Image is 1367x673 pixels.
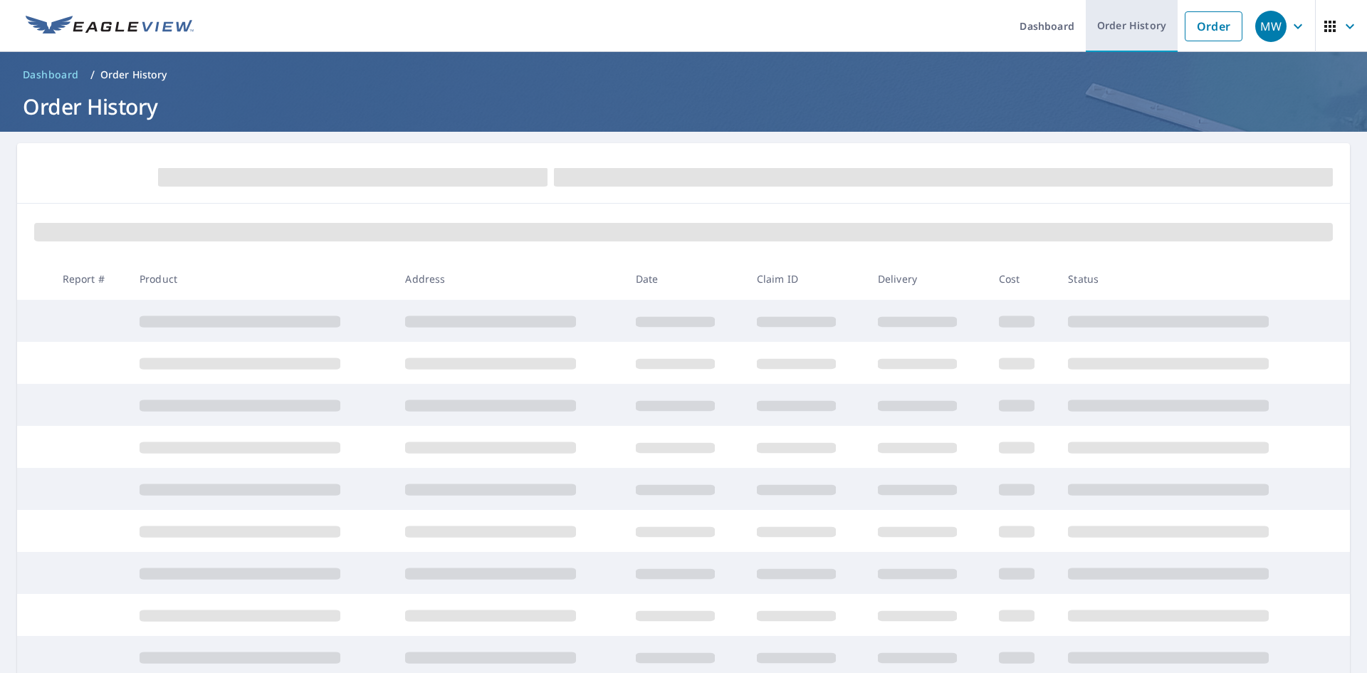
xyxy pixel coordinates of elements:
[866,258,988,300] th: Delivery
[17,92,1350,121] h1: Order History
[100,68,167,82] p: Order History
[394,258,624,300] th: Address
[1057,258,1323,300] th: Status
[1255,11,1287,42] div: MW
[128,258,394,300] th: Product
[51,258,128,300] th: Report #
[90,66,95,83] li: /
[17,63,1350,86] nav: breadcrumb
[23,68,79,82] span: Dashboard
[624,258,745,300] th: Date
[745,258,866,300] th: Claim ID
[17,63,85,86] a: Dashboard
[1185,11,1242,41] a: Order
[26,16,194,37] img: EV Logo
[988,258,1057,300] th: Cost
